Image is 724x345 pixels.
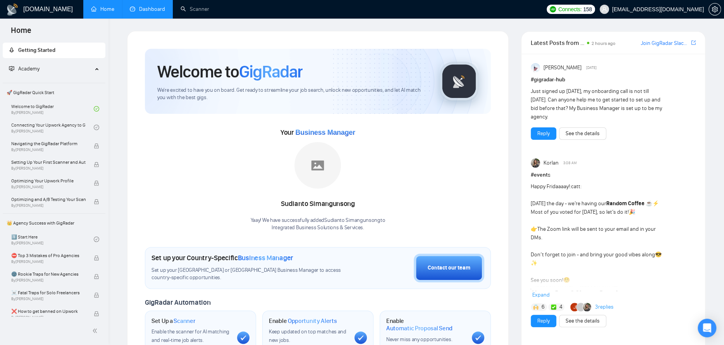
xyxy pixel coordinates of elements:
[11,140,86,148] span: Navigating the GigRadar Platform
[174,317,195,325] span: Scanner
[280,128,355,137] span: Your
[3,85,105,100] span: 🚀 GigRadar Quick Start
[440,62,478,101] img: gigradar-logo.png
[558,5,581,14] span: Connects:
[11,315,86,320] span: By [PERSON_NAME]
[238,254,293,262] span: Business Manager
[592,41,616,46] span: 2 hours ago
[563,160,577,166] span: 3:08 AM
[11,270,86,278] span: 🌚 Rookie Traps for New Agencies
[94,199,99,204] span: lock
[11,307,86,315] span: ❌ How to get banned on Upwork
[570,303,579,311] img: JM
[11,196,86,203] span: Optimizing and A/B Testing Your Scanner for Better Results
[11,297,86,301] span: By [PERSON_NAME]
[709,6,721,12] span: setting
[531,87,663,121] div: Just signed up [DATE], my onboarding call is not till [DATE]. Can anyone help me to get started t...
[11,278,86,283] span: By [PERSON_NAME]
[288,317,337,325] span: Opportunity Alerts
[563,277,570,283] span: ☺️
[531,226,537,232] span: 👉
[3,43,105,58] li: Getting Started
[94,237,99,242] span: check-circle
[533,304,538,310] img: 🙌
[251,197,385,211] div: Sudianto Simangunsong
[157,87,427,101] span: We're excited to have you on board. Get ready to streamline your job search, unlock new opportuni...
[543,159,558,167] span: Korlan
[543,64,581,72] span: [PERSON_NAME]
[691,39,696,46] a: export
[652,200,659,207] span: ⚡
[11,119,94,136] a: Connecting Your Upwork Agency to GigRadarBy[PERSON_NAME]
[94,162,99,167] span: lock
[295,129,355,136] span: Business Manager
[691,39,696,46] span: export
[94,143,99,149] span: lock
[566,129,600,138] a: See the details
[11,203,86,208] span: By [PERSON_NAME]
[251,217,385,232] div: Yaay! We have successfully added Sudianto Simangunsong to
[18,47,55,53] span: Getting Started
[181,6,209,12] a: searchScanner
[583,5,592,14] span: 158
[18,65,40,72] span: Academy
[151,267,351,281] span: Set up your [GEOGRAPHIC_DATA] or [GEOGRAPHIC_DATA] Business Manager to access country-specific op...
[559,303,562,311] span: 4
[11,259,86,264] span: By [PERSON_NAME]
[551,304,556,310] img: ✅
[531,127,556,140] button: Reply
[629,209,635,215] span: 🎉
[532,292,550,298] span: Expand
[294,142,341,189] img: placeholder.png
[698,319,716,337] div: Open Intercom Messenger
[559,315,606,327] button: See the details
[251,224,385,232] p: Integrated Business Solutions & Services .
[269,317,337,325] h1: Enable
[531,260,537,266] span: ✨
[531,158,540,168] img: Korlan
[537,317,550,325] a: Reply
[9,66,14,71] span: fund-projection-screen
[559,127,606,140] button: See the details
[414,254,484,282] button: Contact our team
[531,38,585,48] span: Latest Posts from the GigRadar Community
[239,61,303,82] span: GigRadar
[269,328,346,343] span: Keep updated on top matches and new jobs.
[130,6,165,12] a: dashboardDashboard
[606,200,645,207] strong: Random Coffee
[655,251,662,258] span: 😎
[428,264,470,272] div: Contact our team
[94,274,99,279] span: lock
[94,125,99,130] span: check-circle
[94,255,99,261] span: lock
[151,254,293,262] h1: Set up your Country-Specific
[531,182,663,336] div: Happy Fridaaaay!:catt: [DATE] the day - we’re having our ️ ️ Most of you voted for [DATE], so let...
[566,317,600,325] a: See the details
[531,76,696,84] h1: # gigradar-hub
[145,298,210,307] span: GigRadar Automation
[5,25,38,41] span: Home
[11,148,86,152] span: By [PERSON_NAME]
[91,6,114,12] a: homeHome
[157,61,303,82] h1: Welcome to
[386,317,466,332] h1: Enable
[11,231,94,248] a: 1️⃣ Start HereBy[PERSON_NAME]
[550,6,556,12] img: upwork-logo.png
[11,100,94,117] a: Welcome to GigRadarBy[PERSON_NAME]
[595,303,614,311] a: 3replies
[641,39,690,48] a: Join GigRadar Slack Community
[602,7,607,12] span: user
[94,180,99,186] span: lock
[11,185,86,189] span: By [PERSON_NAME]
[94,311,99,316] span: lock
[709,6,721,12] a: setting
[386,324,452,332] span: Automatic Proposal Send
[537,129,550,138] a: Reply
[386,336,452,343] span: Never miss any opportunities.
[151,317,195,325] h1: Set Up a
[531,63,540,72] img: Anisuzzaman Khan
[11,166,86,171] span: By [PERSON_NAME]
[3,215,105,231] span: 👑 Agency Success with GigRadar
[586,64,597,71] span: [DATE]
[646,200,652,207] span: ☕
